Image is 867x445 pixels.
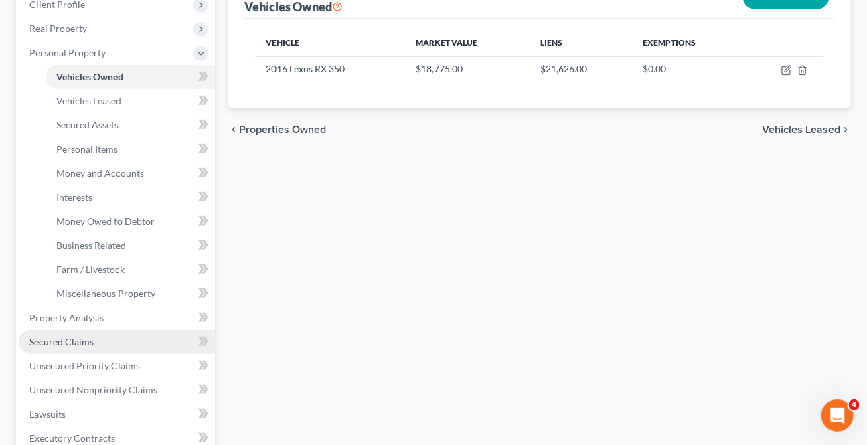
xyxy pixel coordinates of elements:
[56,95,121,106] span: Vehicles Leased
[19,402,215,426] a: Lawsuits
[56,288,155,299] span: Miscellaneous Property
[29,408,66,420] span: Lawsuits
[46,137,215,161] a: Personal Items
[228,124,239,135] i: chevron_left
[56,264,125,275] span: Farm / Livestock
[19,306,215,330] a: Property Analysis
[530,56,633,82] td: $21,626.00
[46,113,215,137] a: Secured Assets
[46,89,215,113] a: Vehicles Leased
[46,234,215,258] a: Business Related
[255,56,406,82] td: 2016 Lexus RX 350
[29,23,87,34] span: Real Property
[406,29,530,56] th: Market Value
[840,124,851,135] i: chevron_right
[56,71,123,82] span: Vehicles Owned
[46,161,215,185] a: Money and Accounts
[228,124,326,135] button: chevron_left Properties Owned
[46,185,215,209] a: Interests
[29,384,157,395] span: Unsecured Nonpriority Claims
[19,354,215,378] a: Unsecured Priority Claims
[239,124,326,135] span: Properties Owned
[762,124,851,135] button: Vehicles Leased chevron_right
[19,378,215,402] a: Unsecured Nonpriority Claims
[29,432,115,444] span: Executory Contracts
[255,29,406,56] th: Vehicle
[46,258,215,282] a: Farm / Livestock
[29,47,106,58] span: Personal Property
[46,209,215,234] a: Money Owed to Debtor
[56,143,118,155] span: Personal Items
[29,336,94,347] span: Secured Claims
[56,191,92,203] span: Interests
[849,399,860,410] span: 4
[29,360,140,371] span: Unsecured Priority Claims
[56,119,119,130] span: Secured Assets
[633,56,744,82] td: $0.00
[633,29,744,56] th: Exemptions
[19,330,215,354] a: Secured Claims
[530,29,633,56] th: Liens
[56,240,126,251] span: Business Related
[821,399,854,432] iframe: Intercom live chat
[46,65,215,89] a: Vehicles Owned
[762,124,840,135] span: Vehicles Leased
[406,56,530,82] td: $18,775.00
[29,312,104,323] span: Property Analysis
[56,167,144,179] span: Money and Accounts
[56,215,155,227] span: Money Owed to Debtor
[46,282,215,306] a: Miscellaneous Property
